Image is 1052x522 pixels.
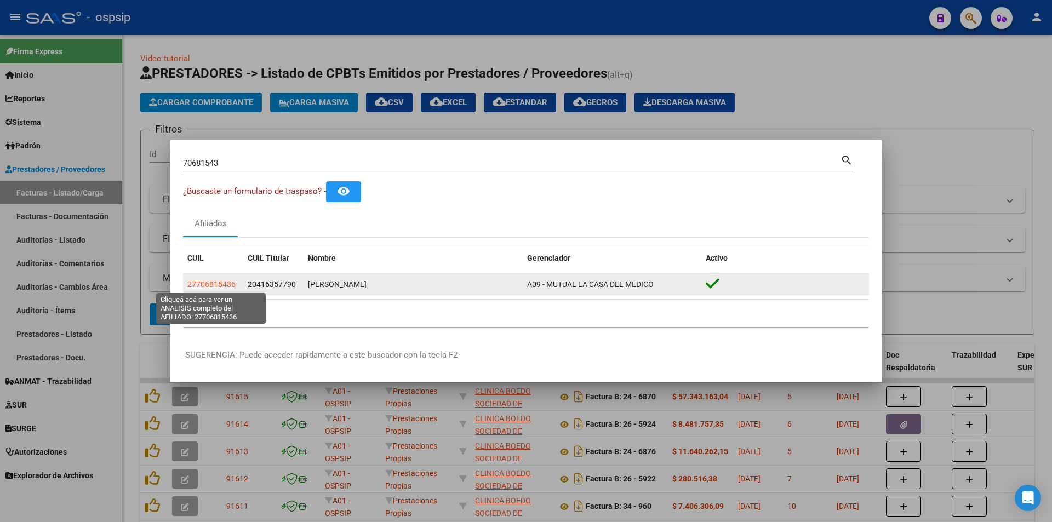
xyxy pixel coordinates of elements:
span: Nombre [308,254,336,262]
datatable-header-cell: Activo [701,246,869,270]
datatable-header-cell: CUIL [183,246,243,270]
datatable-header-cell: Gerenciador [523,246,701,270]
div: 1 total [183,300,869,327]
span: Gerenciador [527,254,570,262]
span: Activo [706,254,728,262]
span: CUIL Titular [248,254,289,262]
span: CUIL [187,254,204,262]
div: [PERSON_NAME] [308,278,518,291]
span: ¿Buscaste un formulario de traspaso? - [183,186,326,196]
datatable-header-cell: Nombre [304,246,523,270]
div: Afiliados [195,217,227,230]
mat-icon: remove_red_eye [337,185,350,198]
span: A09 - MUTUAL LA CASA DEL MEDICO [527,280,654,289]
p: -SUGERENCIA: Puede acceder rapidamente a este buscador con la tecla F2- [183,349,869,362]
mat-icon: search [841,153,853,166]
span: 20416357790 [248,280,296,289]
div: Open Intercom Messenger [1015,485,1041,511]
span: 27706815436 [187,280,236,289]
datatable-header-cell: CUIL Titular [243,246,304,270]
